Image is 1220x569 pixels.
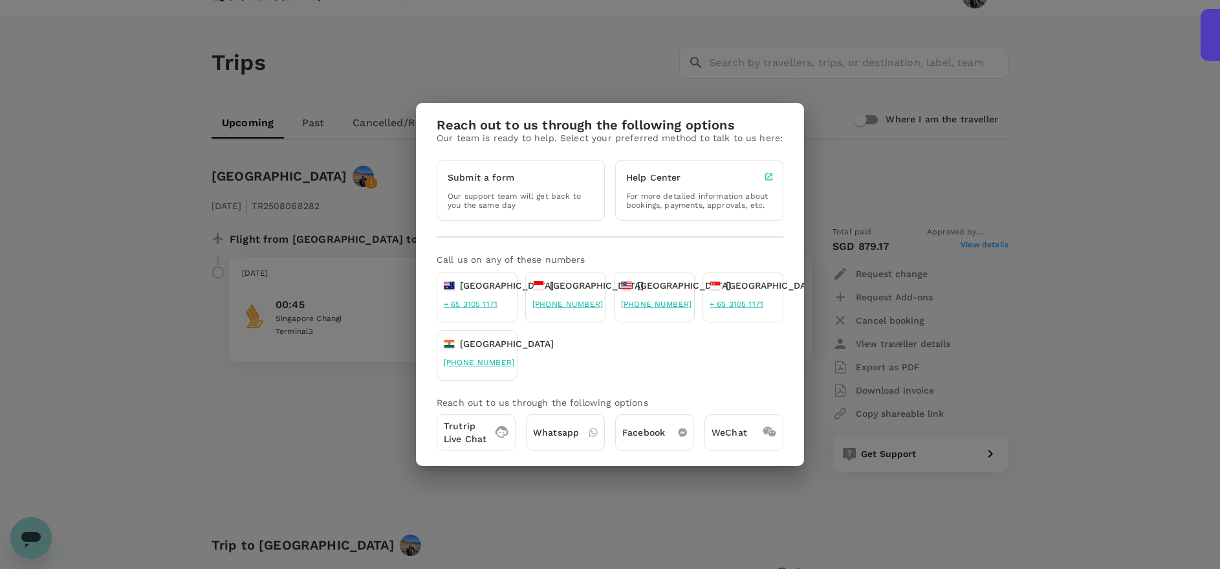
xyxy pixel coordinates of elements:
[532,300,603,309] a: [PHONE_NUMBER]
[710,300,763,309] a: + 65 3105 1171
[448,192,594,210] p: Our support team will get back to you the same day
[460,279,554,292] p: [GEOGRAPHIC_DATA]
[444,358,514,367] a: [PHONE_NUMBER]
[437,253,783,266] p: Call us on any of these numbers
[622,426,665,439] p: Facebook
[448,171,514,184] p: Submit a form
[437,131,783,144] p: Our team is ready to help. Select your preferred method to talk to us here:
[726,279,820,292] p: [GEOGRAPHIC_DATA]
[437,396,783,409] p: Reach out to us through the following options
[621,300,692,309] a: [PHONE_NUMBER]
[533,426,579,439] p: Whatsapp
[444,300,497,309] a: + 65 3105 1171
[437,118,783,131] h6: Reach out to us through the following options
[712,426,747,439] p: WeChat
[444,419,486,445] p: Trutrip Live Chat
[626,171,681,184] p: Help Center
[637,279,732,292] p: [GEOGRAPHIC_DATA]
[460,337,554,350] p: [GEOGRAPHIC_DATA]
[626,192,772,210] p: For more detailed information about bookings, payments, approvals, etc.
[550,279,644,292] p: [GEOGRAPHIC_DATA]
